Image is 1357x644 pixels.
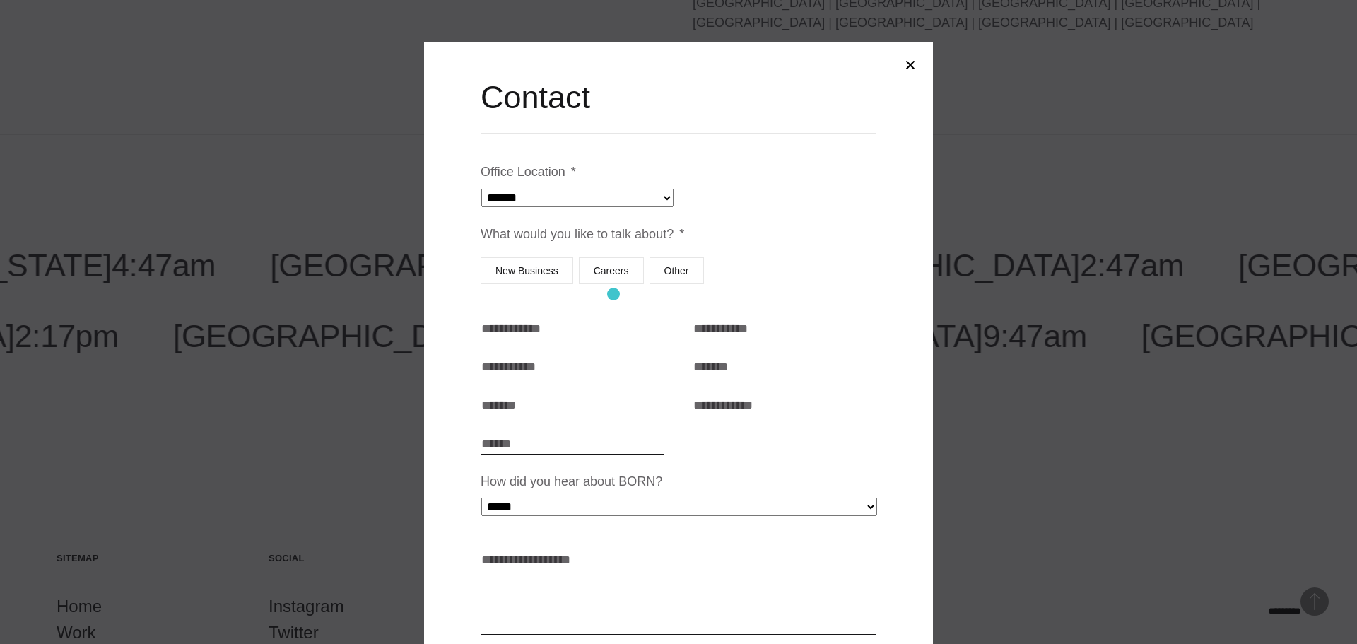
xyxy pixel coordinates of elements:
label: Office Location [481,164,576,180]
label: How did you hear about BORN? [481,474,662,490]
label: What would you like to talk about? [481,226,684,242]
label: Other [650,257,704,284]
label: Careers [579,257,644,284]
label: New Business [481,257,573,284]
h2: Contact [481,76,876,119]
